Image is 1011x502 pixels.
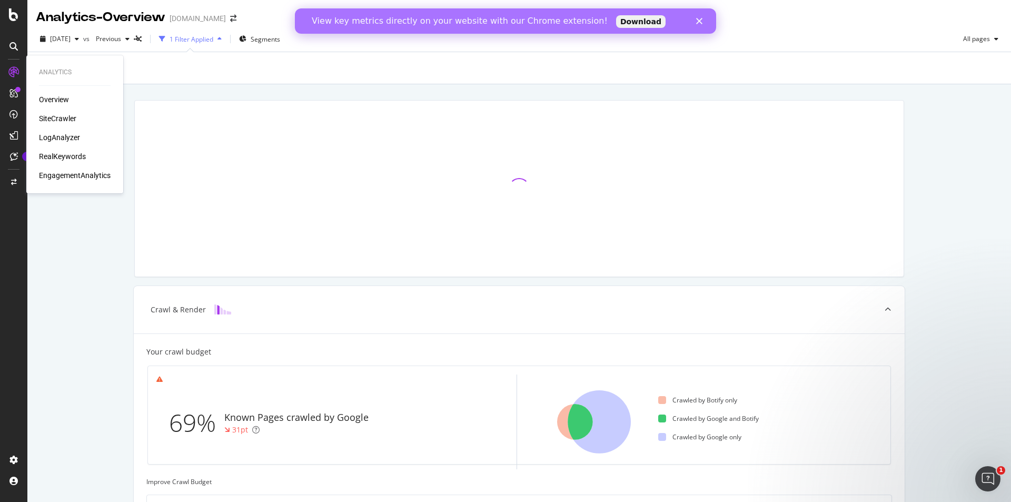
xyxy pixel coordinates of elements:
button: Previous [92,31,134,47]
div: 69% [169,406,224,440]
span: Previous [92,34,121,43]
div: 31pt [232,425,248,435]
span: 1 [997,466,1005,475]
span: 2025 Aug. 18th [50,34,71,43]
iframe: Intercom live chat banner [295,8,716,34]
div: Known Pages crawled by Google [224,411,369,425]
button: All pages [959,31,1003,47]
button: Segments [235,31,284,47]
div: Crawl & Render [151,304,206,315]
img: block-icon [214,304,231,314]
a: SiteCrawler [39,113,76,124]
a: LogAnalyzer [39,132,80,143]
div: Tooltip anchor [22,152,32,161]
a: EngagementAnalytics [39,170,111,181]
span: All pages [959,34,990,43]
div: Crawled by Botify only [658,396,737,405]
div: Crawled by Google and Botify [658,414,759,423]
button: 1 Filter Applied [155,31,226,47]
div: arrow-right-arrow-left [230,15,236,22]
span: vs [83,34,92,43]
div: Crawled by Google only [658,432,741,441]
a: RealKeywords [39,151,86,162]
div: Your crawl budget [146,347,211,357]
div: [DOMAIN_NAME] [170,13,226,24]
div: 1 Filter Applied [170,35,213,44]
a: Overview [39,94,69,105]
iframe: Intercom live chat [975,466,1000,491]
span: Segments [251,35,280,44]
div: Analytics [39,68,111,77]
div: Close [401,9,412,16]
div: Improve Crawl Budget [146,477,892,486]
div: Analytics - Overview [36,8,165,26]
button: [DATE] [36,31,83,47]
